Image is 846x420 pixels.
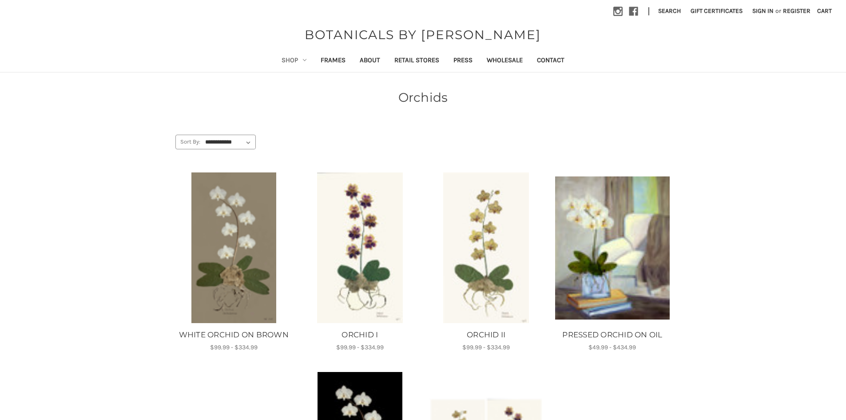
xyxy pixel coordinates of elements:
a: PRESSED ORCHID ON OIL, Price range from $49.99 to $434.99 [554,329,671,341]
a: ORCHID II, Price range from $99.99 to $334.99 [429,172,543,323]
img: Unframed [177,172,291,323]
a: ORCHID I, Price range from $99.99 to $334.99 [303,172,417,323]
a: About [353,50,387,72]
span: $99.99 - $334.99 [462,344,510,351]
a: WHITE ORCHID ON BROWN, Price range from $99.99 to $334.99 [177,172,291,323]
span: $49.99 - $434.99 [588,344,636,351]
a: Frames [314,50,353,72]
a: Retail Stores [387,50,446,72]
a: BOTANICALS BY [PERSON_NAME] [300,25,545,44]
a: Wholesale [480,50,530,72]
span: or [775,6,782,16]
li: | [644,4,653,19]
a: WHITE ORCHID ON BROWN, Price range from $99.99 to $334.99 [175,329,292,341]
span: Cart [817,7,832,15]
a: Press [446,50,480,72]
label: Sort By: [176,135,201,148]
a: PRESSED ORCHID ON OIL, Price range from $49.99 to $434.99 [555,172,669,323]
span: $99.99 - $334.99 [210,344,258,351]
a: Shop [274,50,314,72]
h1: Orchids [175,88,671,107]
img: Unframed [303,172,417,323]
a: ORCHID I, Price range from $99.99 to $334.99 [302,329,418,341]
span: $99.99 - $334.99 [336,344,384,351]
img: Unframed [429,172,543,323]
a: ORCHID II, Price range from $99.99 to $334.99 [428,329,544,341]
img: Unframed [555,176,669,320]
a: Contact [530,50,572,72]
